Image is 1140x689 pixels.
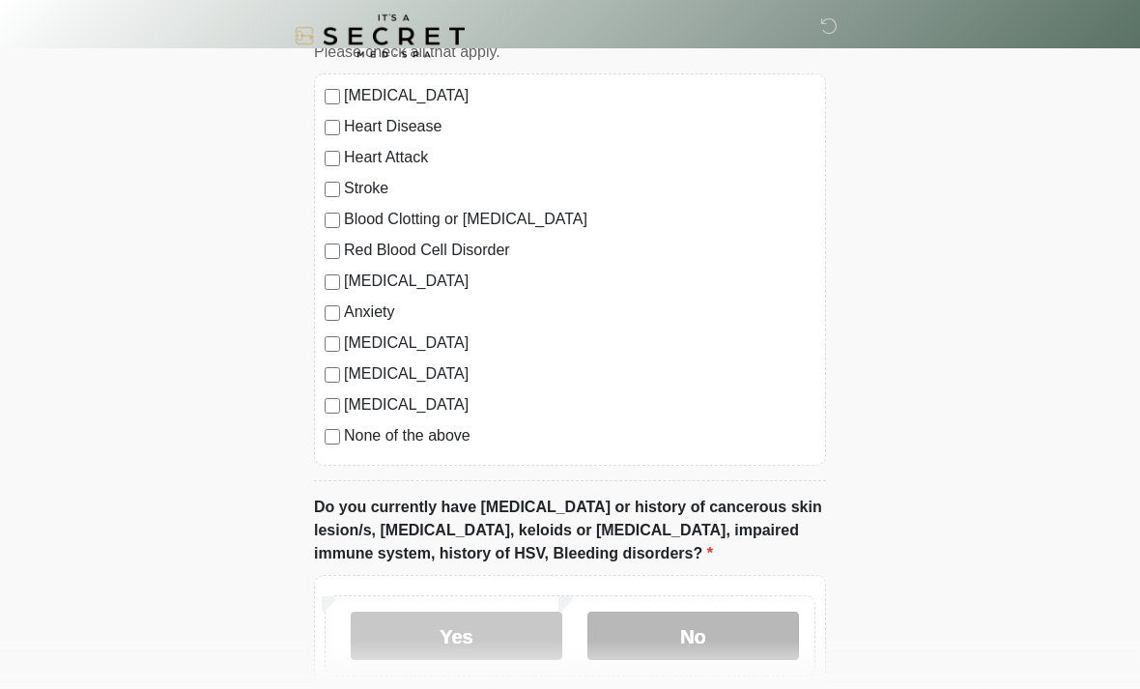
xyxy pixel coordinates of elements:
[325,244,340,260] input: Red Blood Cell Disorder
[344,116,815,139] label: Heart Disease
[344,271,815,294] label: [MEDICAL_DATA]
[344,425,815,448] label: None of the above
[325,430,340,445] input: None of the above
[344,178,815,201] label: Stroke
[344,363,815,387] label: [MEDICAL_DATA]
[325,275,340,291] input: [MEDICAL_DATA]
[325,306,340,322] input: Anxiety
[344,394,815,417] label: [MEDICAL_DATA]
[344,332,815,356] label: [MEDICAL_DATA]
[344,85,815,108] label: [MEDICAL_DATA]
[295,14,465,58] img: It's A Secret Med Spa Logo
[325,121,340,136] input: Heart Disease
[351,613,562,661] label: Yes
[325,183,340,198] input: Stroke
[325,152,340,167] input: Heart Attack
[314,497,826,566] label: Do you currently have [MEDICAL_DATA] or history of cancerous skin lesion/s, [MEDICAL_DATA], keloi...
[587,613,799,661] label: No
[325,368,340,384] input: [MEDICAL_DATA]
[344,209,815,232] label: Blood Clotting or [MEDICAL_DATA]
[325,399,340,415] input: [MEDICAL_DATA]
[344,301,815,325] label: Anxiety
[325,214,340,229] input: Blood Clotting or [MEDICAL_DATA]
[325,337,340,353] input: [MEDICAL_DATA]
[325,90,340,105] input: [MEDICAL_DATA]
[344,147,815,170] label: Heart Attack
[344,240,815,263] label: Red Blood Cell Disorder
